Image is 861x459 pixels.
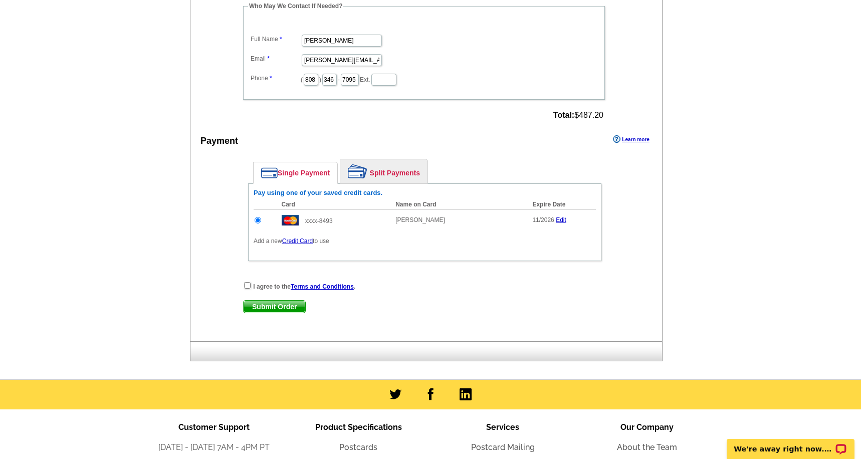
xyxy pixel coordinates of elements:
[248,71,600,87] dd: ( ) - Ext.
[527,199,596,210] th: Expire Date
[261,167,278,178] img: single-payment.png
[340,159,427,183] a: Split Payments
[339,442,377,452] a: Postcards
[486,422,519,432] span: Services
[254,189,596,197] h6: Pay using one of your saved credit cards.
[142,441,286,453] li: [DATE] - [DATE] 7AM - 4PM PT
[390,199,527,210] th: Name on Card
[254,237,596,246] p: Add a new to use
[291,283,354,290] a: Terms and Conditions
[251,74,301,83] label: Phone
[620,422,674,432] span: Our Company
[553,111,603,120] span: $487.20
[282,215,299,225] img: mast.gif
[613,135,649,143] a: Learn more
[315,422,402,432] span: Product Specifications
[251,54,301,63] label: Email
[200,134,238,148] div: Payment
[282,238,313,245] a: Credit Card
[244,301,305,313] span: Submit Order
[348,164,367,178] img: split-payment.png
[254,162,337,183] a: Single Payment
[178,422,250,432] span: Customer Support
[617,442,677,452] a: About the Team
[553,111,574,119] strong: Total:
[248,2,343,11] legend: Who May We Contact If Needed?
[471,442,535,452] a: Postcard Mailing
[720,427,861,459] iframe: LiveChat chat widget
[532,216,554,223] span: 11/2026
[277,199,391,210] th: Card
[556,216,566,223] a: Edit
[305,217,333,224] span: xxxx-8493
[251,35,301,44] label: Full Name
[395,216,445,223] span: [PERSON_NAME]
[253,283,355,290] strong: I agree to the .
